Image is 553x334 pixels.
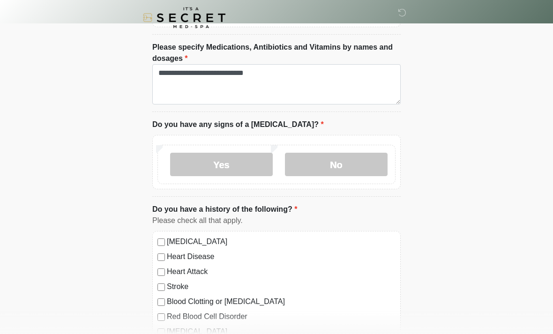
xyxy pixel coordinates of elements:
input: [MEDICAL_DATA] [157,238,165,246]
label: Heart Disease [167,251,396,262]
label: Yes [170,153,273,176]
input: Red Blood Cell Disorder [157,313,165,321]
label: Red Blood Cell Disorder [167,311,396,322]
label: Blood Clotting or [MEDICAL_DATA] [167,296,396,307]
label: Stroke [167,281,396,292]
img: It's A Secret Med Spa Logo [143,7,225,28]
label: No [285,153,388,176]
label: Do you have any signs of a [MEDICAL_DATA]? [152,119,324,130]
input: Heart Attack [157,268,165,276]
input: Blood Clotting or [MEDICAL_DATA] [157,298,165,306]
label: [MEDICAL_DATA] [167,236,396,247]
label: Do you have a history of the following? [152,204,297,215]
label: Please specify Medications, Antibiotics and Vitamins by names and dosages [152,42,401,64]
input: Stroke [157,283,165,291]
label: Heart Attack [167,266,396,277]
input: Heart Disease [157,253,165,261]
div: Please check all that apply. [152,215,401,226]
